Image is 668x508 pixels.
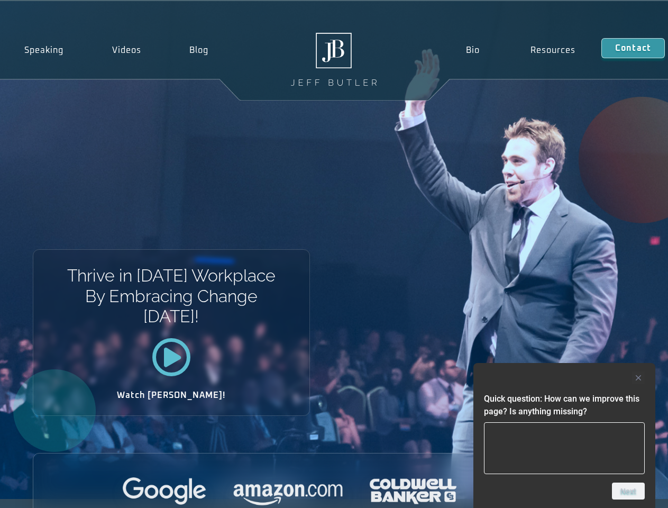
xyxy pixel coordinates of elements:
[165,38,233,62] a: Blog
[66,266,276,326] h1: Thrive in [DATE] Workplace By Embracing Change [DATE]!
[615,44,651,52] span: Contact
[70,391,272,400] h2: Watch [PERSON_NAME]!
[601,38,665,58] a: Contact
[505,38,601,62] a: Resources
[484,393,645,418] h2: Quick question: How can we improve this page? Is anything missing?
[484,422,645,474] textarea: Quick question: How can we improve this page? Is anything missing?
[440,38,505,62] a: Bio
[612,483,645,500] button: Next question
[88,38,166,62] a: Videos
[484,371,645,500] div: Quick question: How can we improve this page? Is anything missing?
[440,38,601,62] nav: Menu
[632,371,645,384] button: Hide survey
